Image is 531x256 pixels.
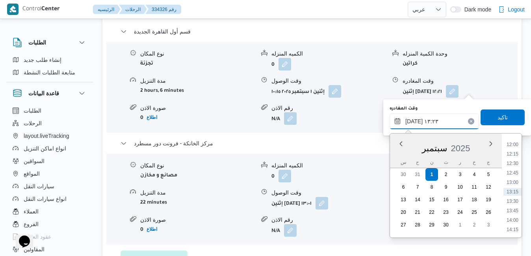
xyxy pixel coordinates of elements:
div: day-20 [397,206,410,219]
div: صورة الاذن [140,104,255,112]
b: 0 [140,115,143,121]
div: day-6 [397,181,410,193]
div: day-15 [425,193,438,206]
h3: قاعدة البيانات [28,89,59,98]
div: day-30 [397,168,410,181]
span: 2025 [451,143,470,153]
span: تاكيد [498,113,508,122]
div: day-10 [454,181,466,193]
span: إنشاء طلب جديد [24,55,61,65]
div: رقم الاذن [271,104,386,112]
input: Press the down key to enter a popover containing a calendar. Press the escape key to close the po... [390,113,479,129]
div: مدة التنزيل [140,77,255,85]
div: day-14 [411,193,424,206]
div: خ [468,157,481,168]
button: 334326 رقم [145,5,181,14]
div: day-4 [468,168,481,181]
div: الكميه المنزله [271,50,386,58]
div: الطلبات [6,54,93,82]
div: day-3 [454,168,466,181]
li: 13:15 [503,188,522,196]
div: day-5 [482,168,495,181]
b: N/A [271,228,280,234]
div: نوع المكان [140,50,255,58]
button: تاكيد [481,109,525,125]
button: اطلاع [143,113,160,122]
button: عقود العملاء [9,230,90,243]
li: 12:00 [503,141,522,148]
div: day-2 [468,219,481,231]
button: السواقين [9,155,90,167]
b: إثنين [DATE] ١٣:٠١ [271,201,312,207]
button: الرحلات [9,117,90,130]
div: وقت الوصول [271,77,386,85]
b: 22 minutes [140,200,167,206]
div: day-21 [411,206,424,219]
div: مدة التنزيل [140,189,255,197]
button: الفروع [9,218,90,230]
button: الطلبات [9,104,90,117]
button: مركز الخانكة - فرونت دور مسطرد [121,139,504,148]
div: Button. Open the year selector. 2025 is currently selected. [451,143,471,154]
img: X8yXhbKr1z7QwAAAABJRU5ErkJggg== [7,4,19,15]
b: N/A [271,117,280,122]
span: قسم أول القاهرة الجديدة [134,27,191,36]
b: إثنين [DATE] ١٢:٢١ [403,89,442,95]
button: إنشاء طلب جديد [9,54,90,66]
div: day-3 [482,219,495,231]
b: اطلاع [147,115,157,120]
div: day-22 [425,206,438,219]
div: day-1 [425,168,438,181]
b: 0 [271,62,275,68]
span: انواع اماكن التنزيل [24,144,66,153]
div: day-2 [440,168,452,181]
button: Clear input [468,118,474,124]
div: day-16 [440,193,452,206]
span: مركز الخانكة - فرونت دور مسطرد [134,139,213,148]
div: وقت المغادره [403,77,517,85]
div: مركز الخانكة - فرونت دور مسطرد [106,154,518,245]
button: Previous Month [398,141,404,147]
div: نوع المكان [140,161,255,170]
span: layout.liveTracking [24,131,69,141]
li: 14:00 [503,216,522,224]
b: كراتين [403,61,418,67]
span: Dark mode [461,6,491,13]
div: day-28 [411,219,424,231]
button: layout.liveTracking [9,130,90,142]
b: Center [41,6,60,13]
button: المقاولين [9,243,90,256]
div: day-17 [454,193,466,206]
div: day-31 [411,168,424,181]
span: المواقع [24,169,40,178]
button: انواع اماكن التنزيل [9,142,90,155]
div: ر [454,157,466,168]
span: السواقين [24,156,45,166]
button: المواقع [9,167,90,180]
button: العملاء [9,205,90,218]
div: صورة الاذن [140,216,255,224]
div: day-18 [468,193,481,206]
div: قسم أول القاهرة الجديدة [106,42,518,133]
div: ج [482,157,495,168]
span: انواع سيارات النقل [24,194,67,204]
span: Logout [508,5,525,14]
div: day-30 [440,219,452,231]
button: قسم أول القاهرة الجديدة [121,27,504,36]
label: وقت المغادره [390,106,418,112]
button: متابعة الطلبات النشطة [9,66,90,79]
div: day-9 [440,181,452,193]
li: 12:30 [503,160,522,167]
button: الرحلات [119,5,147,14]
div: day-19 [482,193,495,206]
div: ن [425,157,438,168]
div: day-24 [454,206,466,219]
div: month-٢٠٢٥-٠٩ [396,168,496,231]
button: الرئيسيه [93,5,121,14]
span: متابعة الطلبات النشطة [24,68,75,77]
b: 0 [271,174,275,180]
button: الطلبات [13,38,87,47]
button: اطلاع [143,224,160,234]
div: day-8 [425,181,438,193]
b: اطلاع [147,226,157,232]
